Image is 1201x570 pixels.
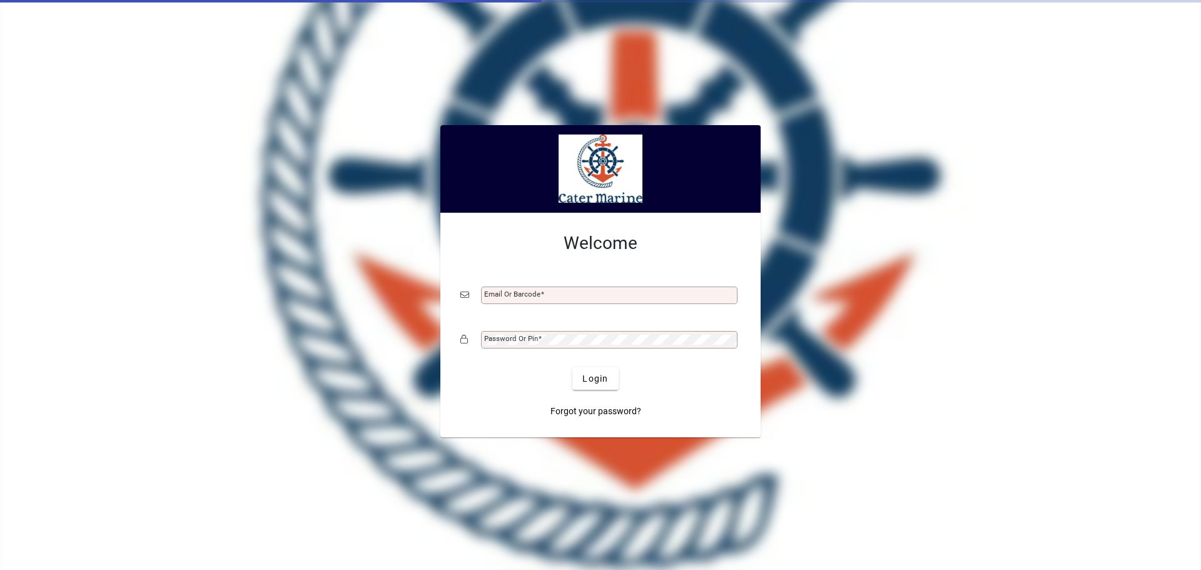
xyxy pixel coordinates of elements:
[545,400,646,422] a: Forgot your password?
[484,290,540,298] mat-label: Email or Barcode
[572,367,618,390] button: Login
[582,372,608,385] span: Login
[460,233,741,254] h2: Welcome
[550,405,641,418] span: Forgot your password?
[484,334,538,343] mat-label: Password or Pin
